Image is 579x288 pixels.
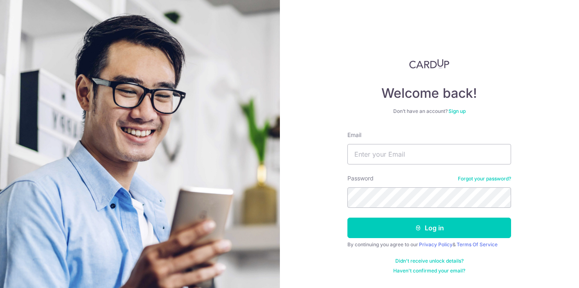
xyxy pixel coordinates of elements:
[347,108,511,115] div: Don’t have an account?
[347,241,511,248] div: By continuing you agree to our &
[347,218,511,238] button: Log in
[409,59,449,69] img: CardUp Logo
[393,268,465,274] a: Haven't confirmed your email?
[448,108,466,114] a: Sign up
[457,241,498,248] a: Terms Of Service
[458,175,511,182] a: Forgot your password?
[347,85,511,101] h4: Welcome back!
[347,174,374,182] label: Password
[395,258,464,264] a: Didn't receive unlock details?
[347,131,361,139] label: Email
[419,241,453,248] a: Privacy Policy
[347,144,511,164] input: Enter your Email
